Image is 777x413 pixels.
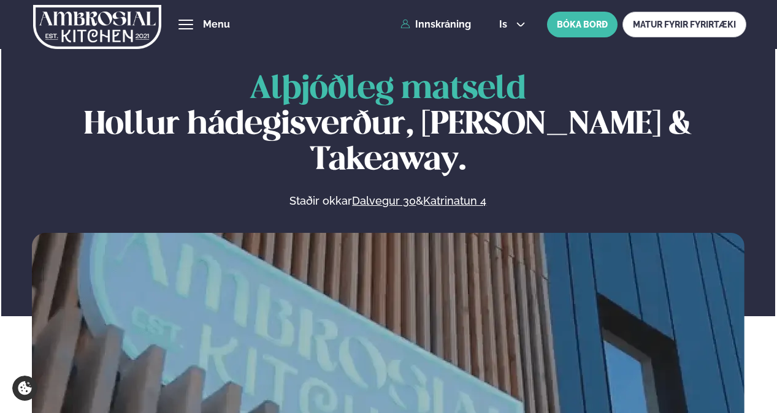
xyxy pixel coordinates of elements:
[12,376,37,401] a: Cookie settings
[423,194,486,208] a: Katrinatun 4
[33,2,161,52] img: logo
[178,17,193,32] button: hamburger
[352,194,416,208] a: Dalvegur 30
[547,12,618,37] button: BÓKA BORÐ
[250,74,526,105] span: Alþjóðleg matseld
[489,20,535,29] button: is
[156,194,620,208] p: Staðir okkar &
[499,20,511,29] span: is
[400,19,471,30] a: Innskráning
[622,12,746,37] a: MATUR FYRIR FYRIRTÆKI
[32,72,745,178] h1: Hollur hádegisverður, [PERSON_NAME] & Takeaway.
